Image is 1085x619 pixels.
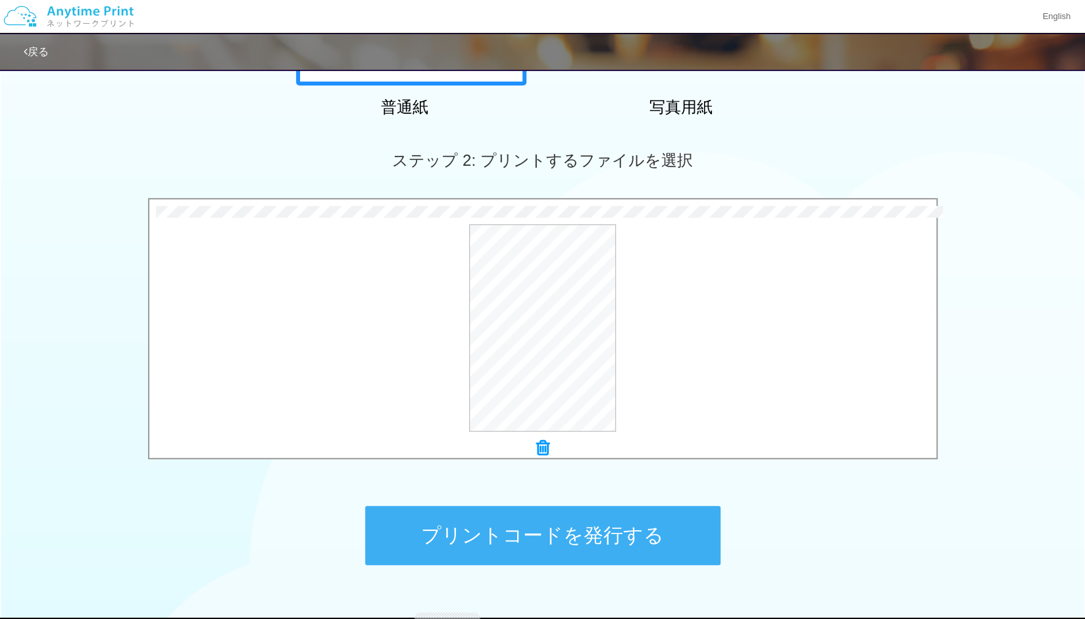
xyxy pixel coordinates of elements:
h2: 普通紙 [290,99,520,116]
h2: 写真用紙 [566,99,796,116]
span: ステップ 2: プリントするファイルを選択 [392,151,692,169]
button: プリントコードを発行する [365,506,720,565]
a: 戻る [24,46,49,57]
